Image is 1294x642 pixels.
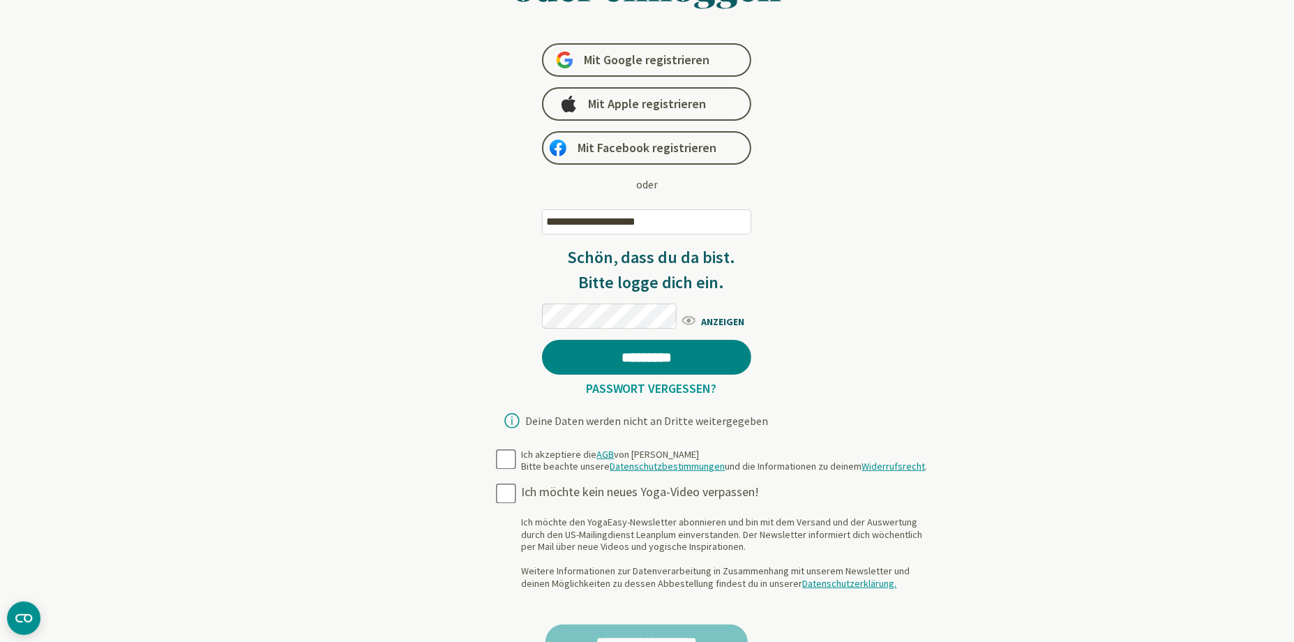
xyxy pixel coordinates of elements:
[542,43,751,77] a: Mit Google registrieren
[610,460,725,472] a: Datenschutzbestimmungen
[578,140,716,156] span: Mit Facebook registrieren
[680,312,760,329] span: ANZEIGEN
[580,380,723,396] a: Passwort vergessen?
[7,602,40,635] button: CMP-Widget öffnen
[521,449,927,473] div: Ich akzeptiere die von [PERSON_NAME] Bitte beachte unsere und die Informationen zu deinem .
[596,448,614,461] a: AGB
[542,245,760,295] h3: Schön, dass du da bist. Bitte logge dich ein.
[584,52,709,68] span: Mit Google registrieren
[525,415,768,426] div: Deine Daten werden nicht an Dritte weitergegeben
[588,96,706,112] span: Mit Apple registrieren
[542,87,751,121] a: Mit Apple registrieren
[521,484,934,500] div: Ich möchte kein neues Yoga-Video verpassen!
[862,460,925,472] a: Widerrufsrecht
[636,176,658,193] div: oder
[802,577,896,590] a: Datenschutzerklärung.
[542,131,751,165] a: Mit Facebook registrieren
[521,516,934,590] div: Ich möchte den YogaEasy-Newsletter abonnieren und bin mit dem Versand und der Auswertung durch de...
